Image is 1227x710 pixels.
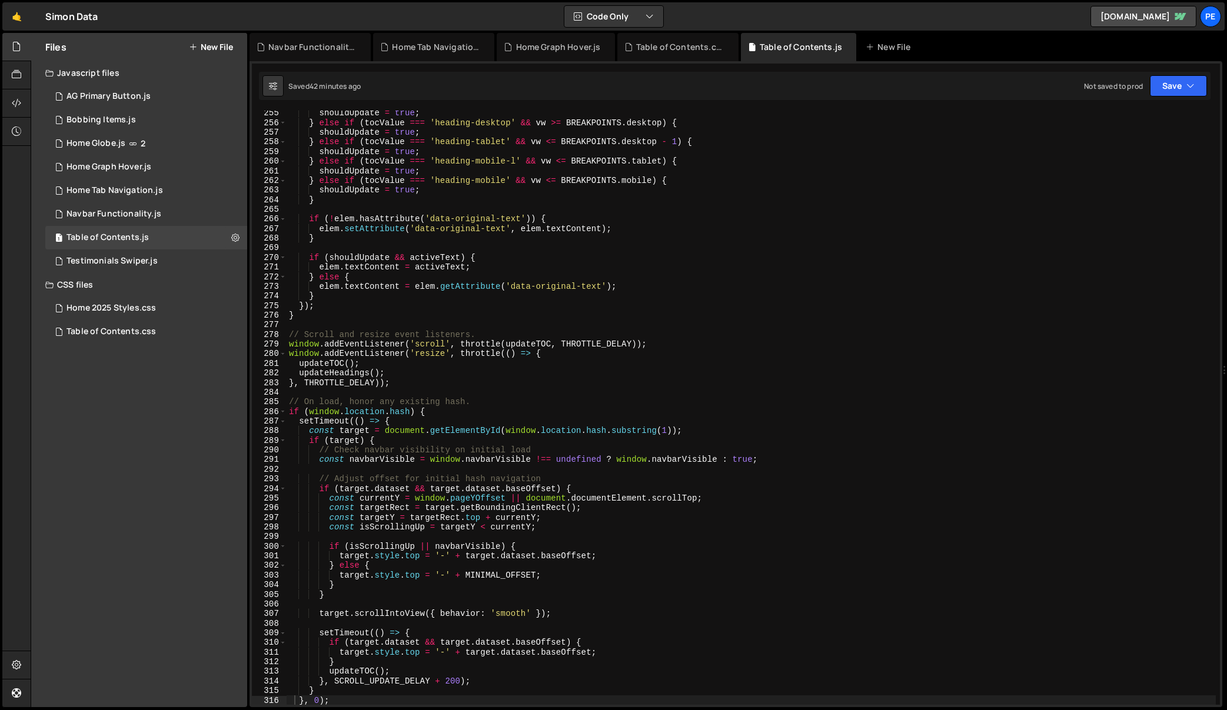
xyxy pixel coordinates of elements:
div: 260 [252,156,287,166]
div: 273 [252,282,287,291]
div: 287 [252,416,287,426]
div: New File [866,41,915,53]
a: 🤙 [2,2,31,31]
div: 263 [252,185,287,195]
div: 282 [252,368,287,378]
div: 308 [252,619,287,628]
div: Testimonials Swiper.js [66,256,158,266]
div: 297 [252,513,287,522]
div: 16753/46016.js [45,132,247,155]
div: 289 [252,436,287,445]
div: 305 [252,590,287,599]
div: 306 [252,599,287,609]
div: 266 [252,214,287,224]
div: 16753/46062.js [45,179,247,202]
button: New File [189,42,233,52]
div: Table of Contents.js [760,41,842,53]
div: 311 [252,648,287,657]
button: Save [1150,75,1207,96]
div: 256 [252,118,287,128]
div: 16753/45990.js [45,85,247,108]
div: 278 [252,330,287,339]
div: Navbar Functionality.js [268,41,357,53]
div: 16753/46060.js [45,108,247,132]
div: 272 [252,272,287,282]
div: 276 [252,311,287,320]
div: Simon Data [45,9,98,24]
div: 277 [252,320,287,329]
div: Navbar Functionality.js [45,202,247,226]
div: 275 [252,301,287,311]
div: Javascript files [31,61,247,85]
div: 270 [252,253,287,262]
div: 42 minutes ago [310,81,361,91]
div: Home 2025 Styles.css [66,303,156,314]
div: 309 [252,628,287,638]
div: 296 [252,503,287,512]
div: Bobbing Items.js [66,115,136,125]
div: 258 [252,137,287,146]
div: Navbar Functionality.js [66,209,161,219]
div: 281 [252,359,287,368]
div: Home Tab Navigation.js [392,41,480,53]
div: 304 [252,580,287,589]
div: 290 [252,445,287,455]
div: Home Graph Hover.js [66,162,151,172]
div: 307 [252,609,287,618]
div: 269 [252,243,287,252]
div: 280 [252,349,287,358]
a: Pe [1200,6,1221,27]
div: 299 [252,532,287,541]
div: 255 [252,108,287,118]
div: 313 [252,666,287,676]
div: 259 [252,147,287,156]
div: 265 [252,205,287,214]
div: 257 [252,128,287,137]
div: Home Graph Hover.js [516,41,601,53]
div: Home Tab Navigation.js [66,185,163,196]
div: 279 [252,339,287,349]
button: Code Only [564,6,663,27]
span: 1 [55,234,62,244]
div: 261 [252,166,287,176]
div: Saved [288,81,361,91]
div: 264 [252,195,287,205]
div: 315 [252,686,287,695]
div: Table of Contents.css [66,326,156,337]
div: 300 [252,542,287,551]
span: 2 [141,139,145,148]
div: 267 [252,224,287,234]
div: 286 [252,407,287,416]
div: 301 [252,551,287,561]
div: 292 [252,465,287,474]
div: Table of Contents.js [45,226,247,249]
div: 268 [252,234,287,243]
div: 295 [252,494,287,503]
div: Not saved to prod [1084,81,1143,91]
div: 291 [252,455,287,464]
a: [DOMAIN_NAME] [1090,6,1196,27]
div: 16753/46419.css [45,320,247,344]
div: AG Primary Button.js [66,91,151,102]
div: 316 [252,696,287,705]
div: 314 [252,676,287,686]
div: Table of Contents.js [66,232,149,243]
div: 16753/45793.css [45,296,247,320]
div: 274 [252,291,287,301]
div: 283 [252,378,287,388]
div: 298 [252,522,287,532]
div: 293 [252,474,287,484]
div: Home Globe.js [66,138,125,149]
div: 310 [252,638,287,647]
h2: Files [45,41,66,54]
div: 285 [252,397,287,406]
div: 294 [252,484,287,494]
div: 302 [252,561,287,570]
div: 312 [252,657,287,666]
div: 262 [252,176,287,185]
div: 271 [252,262,287,272]
div: 284 [252,388,287,397]
div: 303 [252,571,287,580]
div: 16753/45792.js [45,249,247,273]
